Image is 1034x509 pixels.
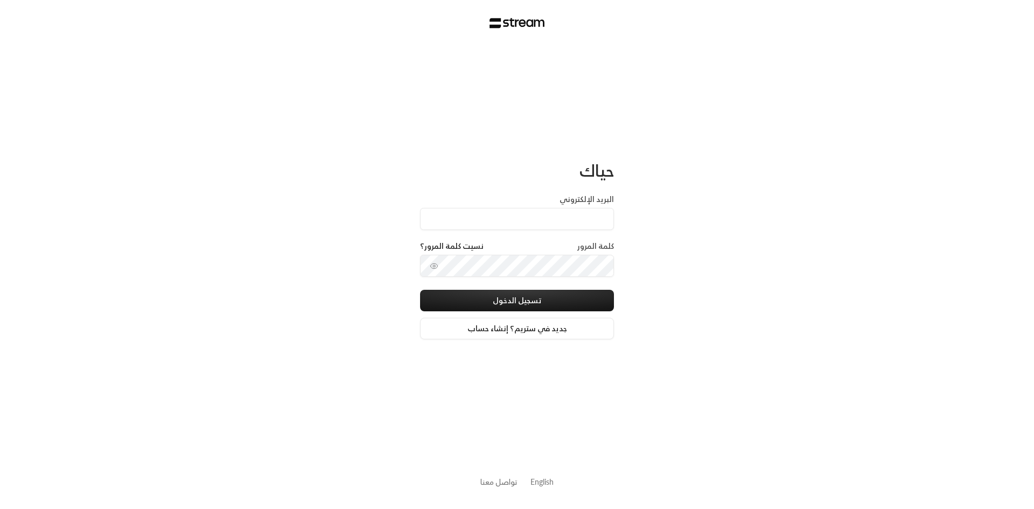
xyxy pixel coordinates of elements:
[420,290,614,311] button: تسجيل الدخول
[425,257,443,275] button: toggle password visibility
[420,318,614,339] a: جديد في ستريم؟ إنشاء حساب
[577,241,614,252] label: كلمة المرور
[480,475,518,489] a: تواصل معنا
[579,156,614,185] span: حياك
[530,472,554,492] a: English
[480,476,518,487] button: تواصل معنا
[560,194,614,205] label: البريد الإلكتروني
[490,18,545,29] img: Stream Logo
[420,241,484,252] a: نسيت كلمة المرور؟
